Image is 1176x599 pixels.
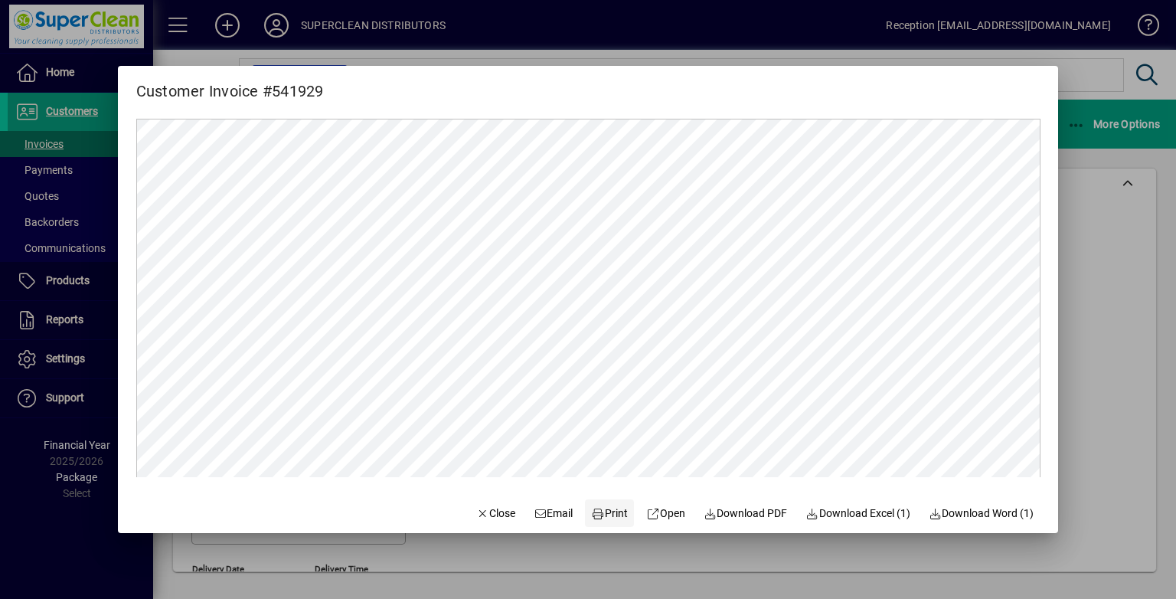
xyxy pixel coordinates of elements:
span: Close [475,506,515,522]
span: Open [646,506,685,522]
button: Close [469,499,521,527]
span: Download PDF [704,506,788,522]
span: Download Excel (1) [805,506,910,522]
button: Download Excel (1) [799,499,916,527]
button: Download Word (1) [923,499,1040,527]
button: Email [528,499,580,527]
span: Download Word (1) [929,506,1034,522]
a: Open [640,499,691,527]
span: Print [592,506,629,522]
span: Email [534,506,573,522]
h2: Customer Invoice #541929 [118,66,342,103]
a: Download PDF [697,499,794,527]
button: Print [585,499,634,527]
